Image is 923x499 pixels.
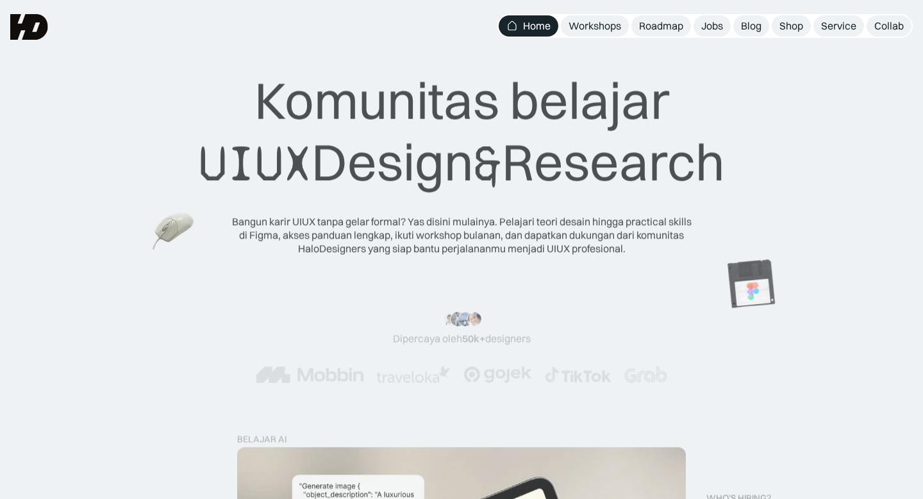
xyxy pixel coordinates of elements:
[867,15,911,37] a: Collab
[779,19,803,33] div: Shop
[631,15,691,37] a: Roadmap
[499,15,558,37] a: Home
[733,15,769,37] a: Blog
[393,332,531,346] div: Dipercaya oleh designers
[199,133,312,194] span: UIUX
[701,19,723,33] div: Jobs
[741,19,761,33] div: Blog
[772,15,811,37] a: Shop
[523,19,551,33] div: Home
[569,19,621,33] div: Workshops
[639,19,683,33] div: Roadmap
[694,15,731,37] a: Jobs
[231,215,692,255] div: Bangun karir UIUX tanpa gelar formal? Yas disini mulainya. Pelajari teori desain hingga practical...
[821,19,856,33] div: Service
[462,332,485,345] span: 50k+
[813,15,864,37] a: Service
[237,434,287,445] div: belajar ai
[561,15,629,37] a: Workshops
[199,69,725,194] div: Komunitas belajar Design Research
[874,19,904,33] div: Collab
[474,133,502,194] span: &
